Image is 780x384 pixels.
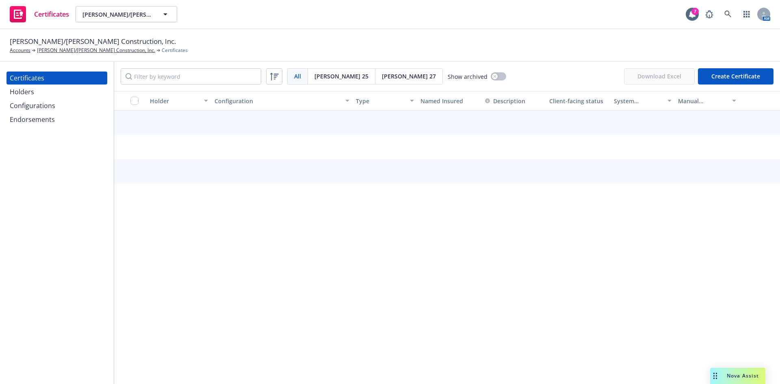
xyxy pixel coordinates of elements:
[448,72,487,81] span: Show archived
[739,6,755,22] a: Switch app
[624,68,695,85] span: Download Excel
[10,99,55,112] div: Configurations
[710,368,765,384] button: Nova Assist
[6,99,107,112] a: Configurations
[710,368,720,384] div: Drag to move
[691,8,699,15] div: 7
[147,91,211,111] button: Holder
[294,72,301,80] span: All
[611,91,675,111] button: System certificate last generated
[214,97,341,105] div: Configuration
[356,97,405,105] div: Type
[6,3,72,26] a: Certificates
[417,91,482,111] button: Named Insured
[162,47,188,54] span: Certificates
[150,97,199,105] div: Holder
[485,97,525,105] button: Description
[314,72,368,80] span: [PERSON_NAME] 25
[34,11,69,17] span: Certificates
[546,91,611,111] button: Client-facing status
[121,68,261,85] input: Filter by keyword
[6,72,107,85] a: Certificates
[420,97,479,105] div: Named Insured
[37,47,155,54] a: [PERSON_NAME]/[PERSON_NAME] Construction, Inc.
[701,6,717,22] a: Report a Bug
[10,85,34,98] div: Holders
[353,91,417,111] button: Type
[727,372,759,379] span: Nova Assist
[211,91,353,111] button: Configuration
[549,97,607,105] div: Client-facing status
[6,85,107,98] a: Holders
[10,72,44,85] div: Certificates
[76,6,177,22] button: [PERSON_NAME]/[PERSON_NAME] Construction, Inc.
[10,47,30,54] a: Accounts
[82,10,153,19] span: [PERSON_NAME]/[PERSON_NAME] Construction, Inc.
[720,6,736,22] a: Search
[678,97,727,105] div: Manual certificate last generated
[10,36,176,47] span: [PERSON_NAME]/[PERSON_NAME] Construction, Inc.
[698,68,773,85] button: Create Certificate
[6,113,107,126] a: Endorsements
[382,72,436,80] span: [PERSON_NAME] 27
[130,97,139,105] input: Select all
[10,113,55,126] div: Endorsements
[675,91,739,111] button: Manual certificate last generated
[614,97,663,105] div: System certificate last generated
